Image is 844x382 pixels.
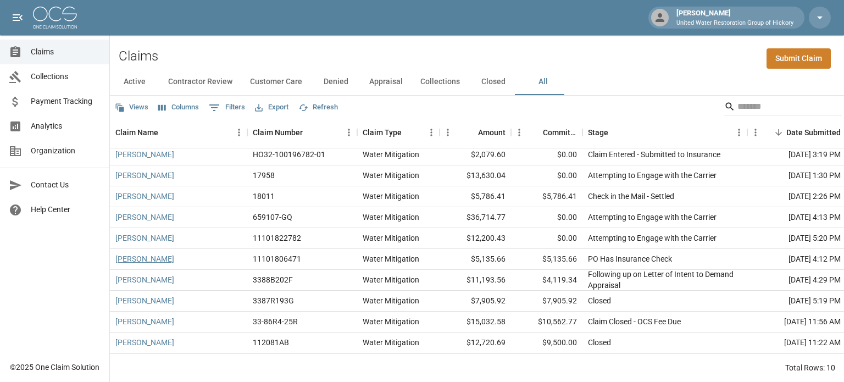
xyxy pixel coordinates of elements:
a: Submit Claim [767,48,831,69]
div: 11101806471 [253,253,301,264]
div: 11101822782 [253,232,301,243]
div: $5,135.66 [440,249,511,270]
div: $9,500.00 [511,333,582,353]
a: [PERSON_NAME] [115,316,174,327]
div: 18011 [253,191,275,202]
span: Payment Tracking [31,96,101,107]
button: Denied [311,69,360,95]
a: [PERSON_NAME] [115,212,174,223]
div: Water Mitigation [363,149,419,160]
div: Claim Number [247,117,357,148]
button: Active [110,69,159,95]
div: 659107-GQ [253,212,292,223]
div: Claim Name [110,117,247,148]
div: Claim Entered - Submitted to Insurance [588,149,720,160]
button: Closed [469,69,518,95]
div: Closed [588,337,611,348]
h2: Claims [119,48,158,64]
div: 3388B202F [253,274,293,285]
button: Select columns [156,99,202,116]
div: $12,200.43 [440,228,511,249]
div: 112081AB [253,337,289,348]
div: Water Mitigation [363,316,419,327]
div: $10,562.77 [511,312,582,333]
a: [PERSON_NAME] [115,274,174,285]
button: Views [112,99,151,116]
div: Claim Type [363,117,402,148]
button: Sort [303,125,318,140]
button: Sort [463,125,478,140]
div: Water Mitigation [363,170,419,181]
div: $0.00 [511,228,582,249]
a: [PERSON_NAME] [115,337,174,348]
span: Collections [31,71,101,82]
button: Sort [527,125,543,140]
div: $7,905.92 [511,291,582,312]
div: 33-86R4-25R [253,316,298,327]
div: $36,714.77 [440,207,511,228]
div: HO32-100196782-01 [253,149,325,160]
div: Check in the Mail - Settled [588,191,674,202]
div: Claim Closed - OCS Fee Due [588,316,681,327]
div: $13,630.04 [440,165,511,186]
a: [PERSON_NAME] [115,253,174,264]
button: Menu [423,124,440,141]
div: PO Has Insurance Check [588,253,672,264]
a: [PERSON_NAME] [115,232,174,243]
button: Sort [158,125,174,140]
button: Menu [440,124,456,141]
a: [PERSON_NAME] [115,149,174,160]
button: Show filters [206,99,248,117]
div: Claim Number [253,117,303,148]
div: $0.00 [511,165,582,186]
div: dynamic tabs [110,69,844,95]
div: $11,193.56 [440,270,511,291]
div: Water Mitigation [363,212,419,223]
a: [PERSON_NAME] [115,170,174,181]
div: Attempting to Engage with the Carrier [588,212,717,223]
div: Claim Type [357,117,440,148]
button: All [518,69,568,95]
div: Water Mitigation [363,295,419,306]
div: $5,786.41 [440,186,511,207]
div: $5,786.41 [511,186,582,207]
div: $2,079.60 [440,145,511,165]
button: Menu [731,124,747,141]
button: Menu [341,124,357,141]
span: Claims [31,46,101,58]
span: Analytics [31,120,101,132]
div: [PERSON_NAME] [672,8,798,27]
div: Water Mitigation [363,253,419,264]
div: Stage [588,117,608,148]
div: Water Mitigation [363,232,419,243]
span: Organization [31,145,101,157]
div: Claim Name [115,117,158,148]
div: Attempting to Engage with the Carrier [588,170,717,181]
div: Amount [440,117,511,148]
a: [PERSON_NAME] [115,295,174,306]
div: Search [724,98,842,118]
button: Menu [231,124,247,141]
div: © 2025 One Claim Solution [10,362,99,373]
span: Contact Us [31,179,101,191]
button: Appraisal [360,69,412,95]
button: Contractor Review [159,69,241,95]
div: $12,720.69 [440,333,511,353]
div: $5,135.66 [511,249,582,270]
div: Total Rows: 10 [785,362,835,373]
button: Export [252,99,291,116]
div: 3387R193G [253,295,294,306]
div: $7,905.92 [440,291,511,312]
div: Stage [582,117,747,148]
button: Refresh [296,99,341,116]
button: Sort [402,125,417,140]
button: Sort [608,125,624,140]
a: [PERSON_NAME] [115,191,174,202]
div: Attempting to Engage with the Carrier [588,232,717,243]
img: ocs-logo-white-transparent.png [33,7,77,29]
div: Water Mitigation [363,337,419,348]
div: Following up on Letter of Intent to Demand Appraisal [588,269,742,291]
div: $4,119.34 [511,270,582,291]
div: Committed Amount [543,117,577,148]
p: United Water Restoration Group of Hickory [676,19,793,28]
